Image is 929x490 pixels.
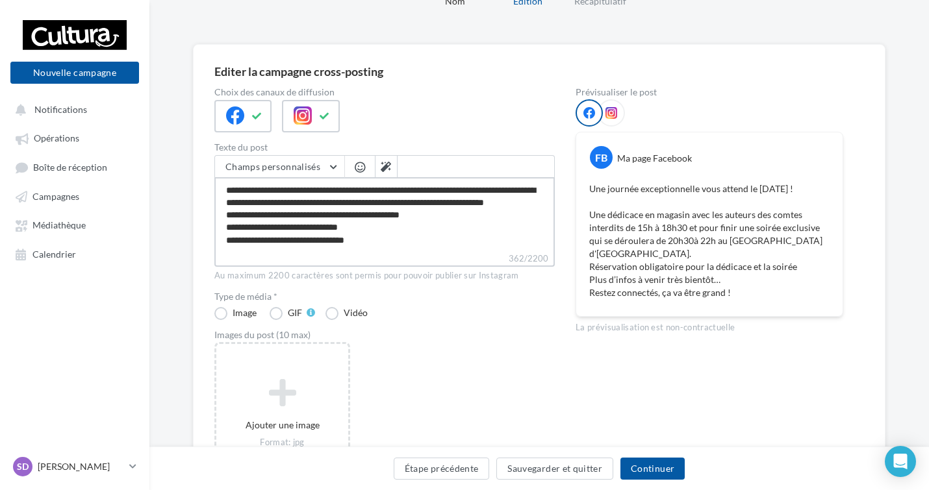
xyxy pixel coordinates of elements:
label: Choix des canaux de diffusion [214,88,555,97]
div: FB [590,146,613,169]
div: Au maximum 2200 caractères sont permis pour pouvoir publier sur Instagram [214,270,555,282]
span: SD [17,460,29,473]
div: Images du post (10 max) [214,330,555,339]
div: La prévisualisation est non-contractuelle [576,317,843,334]
button: Nouvelle campagne [10,62,139,84]
div: Image [233,308,257,317]
p: Une journée exceptionnelle vous attend le [DATE] ! Une dédicace en magasin avec les auteurs des c... [589,182,830,299]
label: Texte du post [214,143,555,152]
a: Médiathèque [8,213,142,236]
a: Boîte de réception [8,155,142,179]
div: Open Intercom Messenger [885,446,916,477]
div: Vidéo [344,308,368,317]
span: Opérations [34,133,79,144]
button: Notifications [8,97,136,121]
button: Continuer [620,458,685,480]
div: GIF [288,308,302,317]
label: 362/2200 [214,252,555,267]
span: Calendrier [32,249,76,260]
div: Ma page Facebook [617,152,692,165]
div: Prévisualiser le post [576,88,843,97]
div: Editer la campagne cross-posting [214,66,383,77]
span: Boîte de réception [33,162,107,173]
span: Champs personnalisés [225,161,320,172]
span: Notifications [34,104,87,115]
p: [PERSON_NAME] [38,460,124,473]
a: Campagnes [8,184,142,208]
button: Champs personnalisés [215,156,344,178]
button: Sauvegarder et quitter [496,458,613,480]
a: Calendrier [8,242,142,265]
label: Type de média * [214,292,555,301]
button: Étape précédente [394,458,490,480]
a: Opérations [8,126,142,149]
a: SD [PERSON_NAME] [10,454,139,479]
span: Campagnes [32,191,79,202]
span: Médiathèque [32,220,86,231]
